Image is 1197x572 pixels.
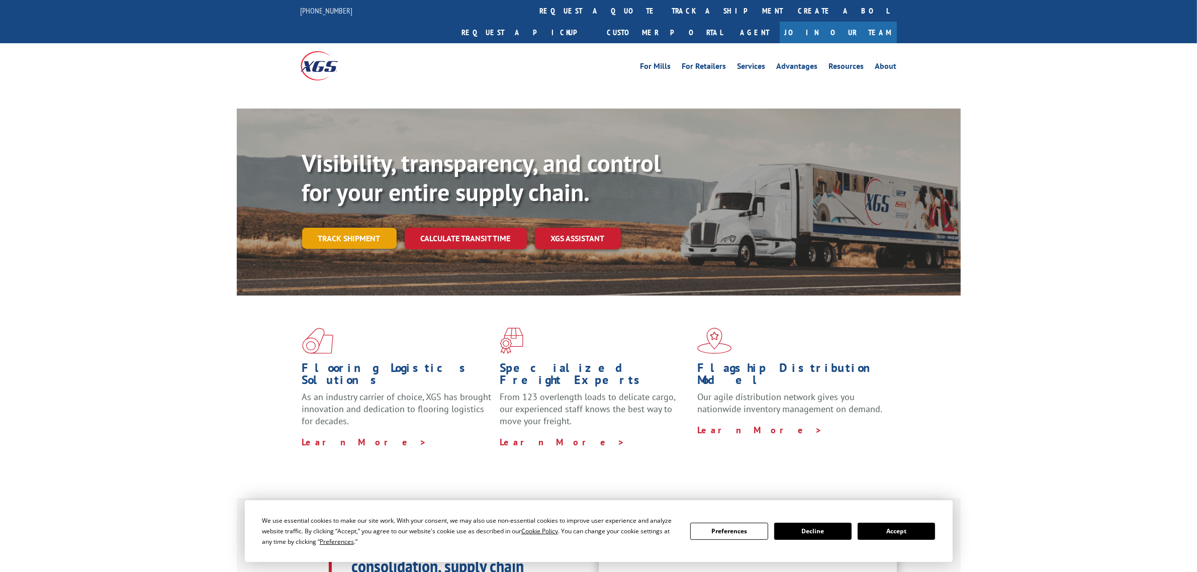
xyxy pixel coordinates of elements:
[500,362,690,391] h1: Specialized Freight Experts
[600,22,730,43] a: Customer Portal
[302,436,427,448] a: Learn More >
[682,62,726,73] a: For Retailers
[780,22,897,43] a: Join Our Team
[245,500,953,562] div: Cookie Consent Prompt
[500,436,625,448] a: Learn More >
[875,62,897,73] a: About
[858,523,935,540] button: Accept
[301,6,353,16] a: [PHONE_NUMBER]
[262,515,678,547] div: We use essential cookies to make our site work. With your consent, we may also use non-essential ...
[500,328,523,354] img: xgs-icon-focused-on-flooring-red
[777,62,818,73] a: Advantages
[697,424,822,436] a: Learn More >
[730,22,780,43] a: Agent
[697,362,887,391] h1: Flagship Distribution Model
[405,228,527,249] a: Calculate transit time
[535,228,621,249] a: XGS ASSISTANT
[521,527,558,535] span: Cookie Policy
[302,391,492,427] span: As an industry carrier of choice, XGS has brought innovation and dedication to flooring logistics...
[697,328,732,354] img: xgs-icon-flagship-distribution-model-red
[829,62,864,73] a: Resources
[302,328,333,354] img: xgs-icon-total-supply-chain-intelligence-red
[302,362,492,391] h1: Flooring Logistics Solutions
[500,391,690,436] p: From 123 overlength loads to delicate cargo, our experienced staff knows the best way to move you...
[697,391,882,415] span: Our agile distribution network gives you nationwide inventory management on demand.
[302,228,397,249] a: Track shipment
[640,62,671,73] a: For Mills
[454,22,600,43] a: Request a pickup
[302,147,661,208] b: Visibility, transparency, and control for your entire supply chain.
[320,537,354,546] span: Preferences
[738,62,766,73] a: Services
[690,523,768,540] button: Preferences
[774,523,852,540] button: Decline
